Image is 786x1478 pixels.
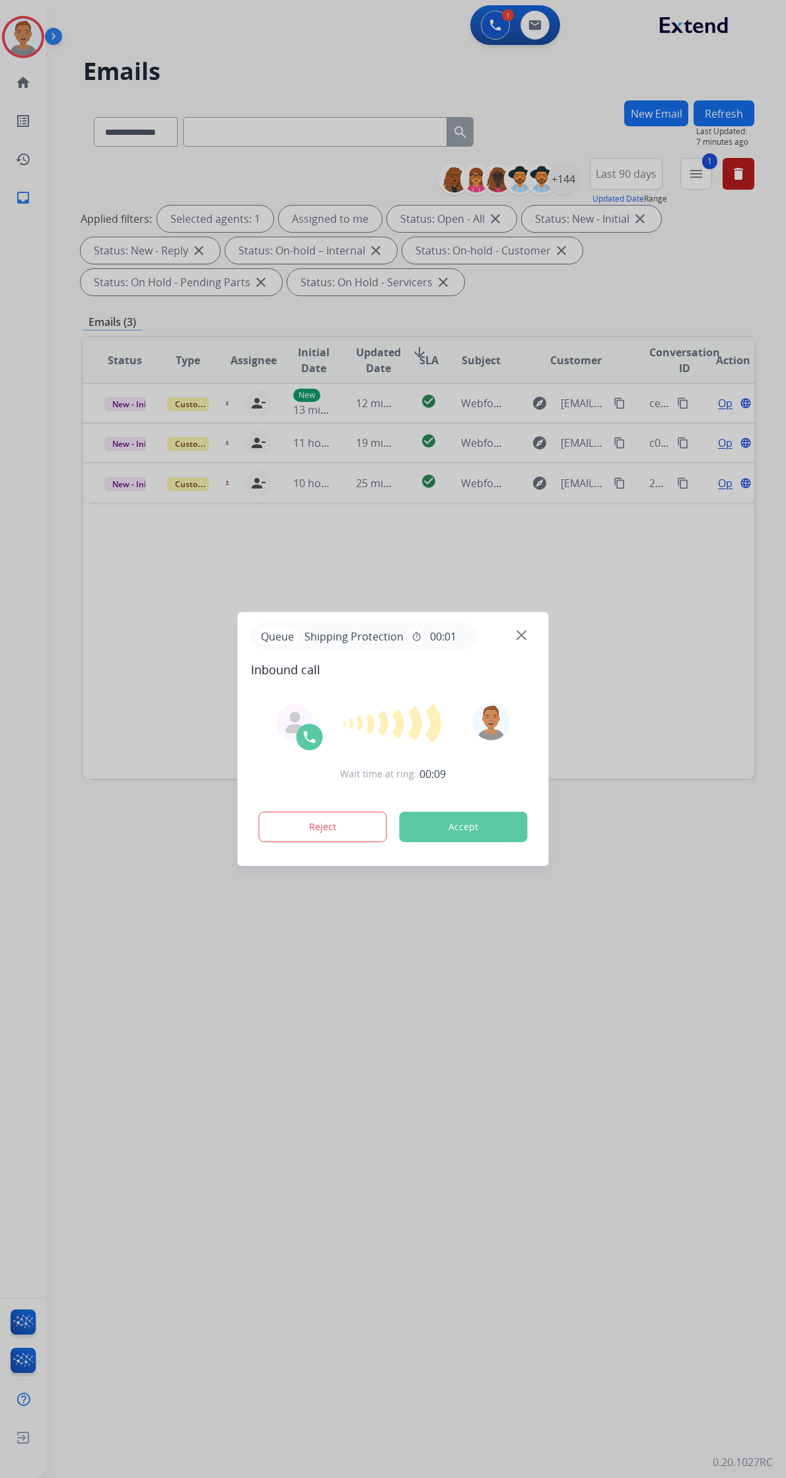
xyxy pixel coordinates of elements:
[340,767,417,781] span: Wait time at ring:
[411,631,422,642] mat-icon: timer
[472,703,509,740] img: avatar
[259,812,387,842] button: Reject
[430,629,456,644] span: 00:01
[256,628,299,644] p: Queue
[713,1454,773,1470] p: 0.20.1027RC
[285,712,306,733] img: agent-avatar
[299,629,409,644] span: Shipping Protection
[251,660,536,679] span: Inbound call
[419,766,446,782] span: 00:09
[517,631,526,641] img: close-button
[400,812,528,842] button: Accept
[302,729,318,745] img: call-icon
